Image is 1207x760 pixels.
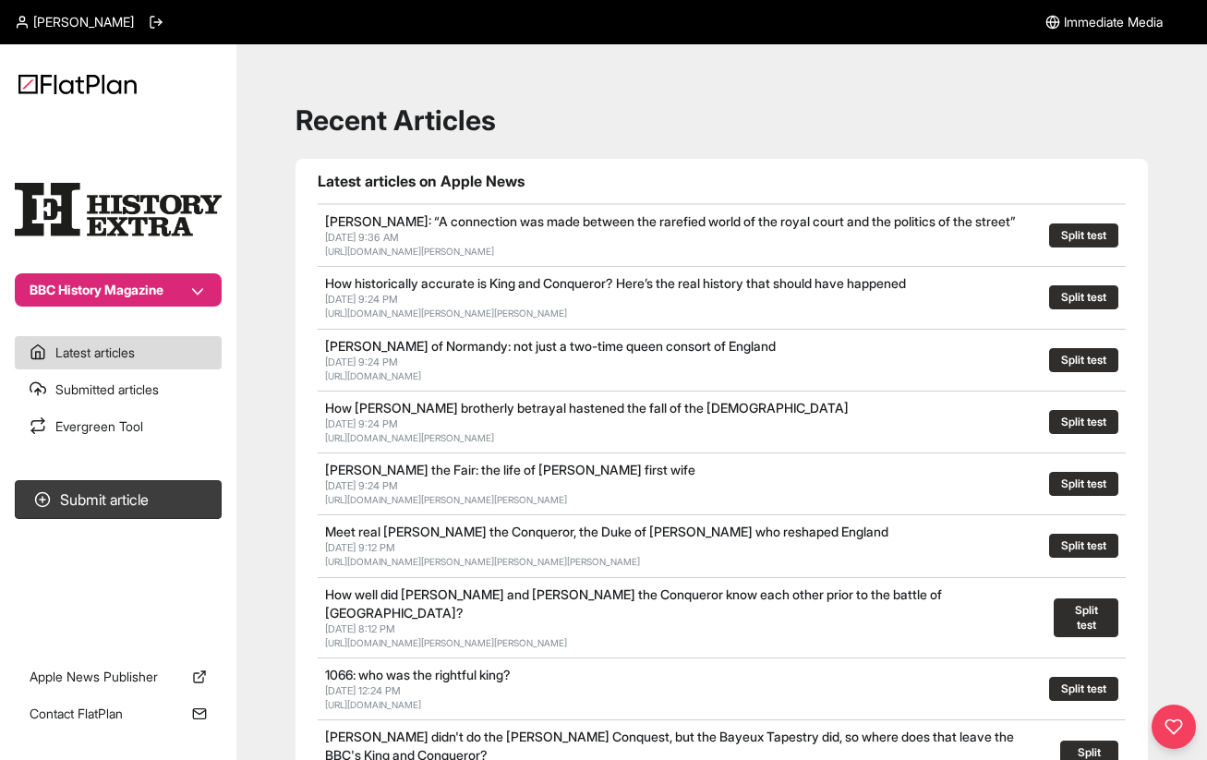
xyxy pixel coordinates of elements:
button: Split test [1049,223,1118,247]
span: [DATE] 9:24 PM [325,356,398,368]
button: Split test [1049,348,1118,372]
a: [PERSON_NAME] the Fair: the life of [PERSON_NAME] first wife [325,462,695,477]
a: [URL][DOMAIN_NAME] [325,699,421,710]
a: How [PERSON_NAME] brotherly betrayal hastened the fall of the [DEMOGRAPHIC_DATA] [325,400,849,416]
a: [PERSON_NAME] of Normandy: not just a two-time queen consort of England [325,338,776,354]
span: [DATE] 9:36 AM [325,231,399,244]
span: [DATE] 9:24 PM [325,293,398,306]
button: Split test [1049,677,1118,701]
span: [DATE] 9:24 PM [325,479,398,492]
a: [URL][DOMAIN_NAME][PERSON_NAME][PERSON_NAME] [325,308,567,319]
span: [DATE] 12:24 PM [325,684,401,697]
a: Latest articles [15,336,222,369]
a: Evergreen Tool [15,410,222,443]
a: How well did [PERSON_NAME] and [PERSON_NAME] the Conqueror know each other prior to the battle of... [325,586,942,621]
a: [PERSON_NAME]: “A connection was made between the rarefied world of the royal court and the polit... [325,213,1015,229]
img: Publication Logo [15,183,222,236]
span: Immediate Media [1064,13,1163,31]
span: [DATE] 9:24 PM [325,417,398,430]
button: Split test [1049,410,1118,434]
a: [URL][DOMAIN_NAME][PERSON_NAME] [325,432,494,443]
button: Split test [1049,534,1118,558]
a: [URL][DOMAIN_NAME][PERSON_NAME][PERSON_NAME] [325,494,567,505]
span: [DATE] 8:12 PM [325,622,395,635]
h1: Latest articles on Apple News [318,170,1126,192]
span: [PERSON_NAME] [33,13,134,31]
img: Logo [18,74,137,94]
button: BBC History Magazine [15,273,222,307]
a: How historically accurate is King and Conqueror? Here’s the real history that should have happened [325,275,906,291]
a: Meet real [PERSON_NAME] the Conqueror, the Duke of [PERSON_NAME] who reshaped England [325,524,888,539]
a: 1066: who was the rightful king? [325,667,511,682]
a: Submitted articles [15,373,222,406]
a: [URL][DOMAIN_NAME][PERSON_NAME] [325,246,494,257]
a: [URL][DOMAIN_NAME] [325,370,421,381]
h1: Recent Articles [296,103,1148,137]
a: Apple News Publisher [15,660,222,694]
a: Contact FlatPlan [15,697,222,730]
button: Split test [1049,472,1118,496]
a: [URL][DOMAIN_NAME][PERSON_NAME][PERSON_NAME] [325,637,567,648]
button: Submit article [15,480,222,519]
a: [PERSON_NAME] [15,13,134,31]
span: [DATE] 9:12 PM [325,541,395,554]
button: Split test [1054,598,1118,637]
a: [URL][DOMAIN_NAME][PERSON_NAME][PERSON_NAME][PERSON_NAME] [325,556,640,567]
button: Split test [1049,285,1118,309]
